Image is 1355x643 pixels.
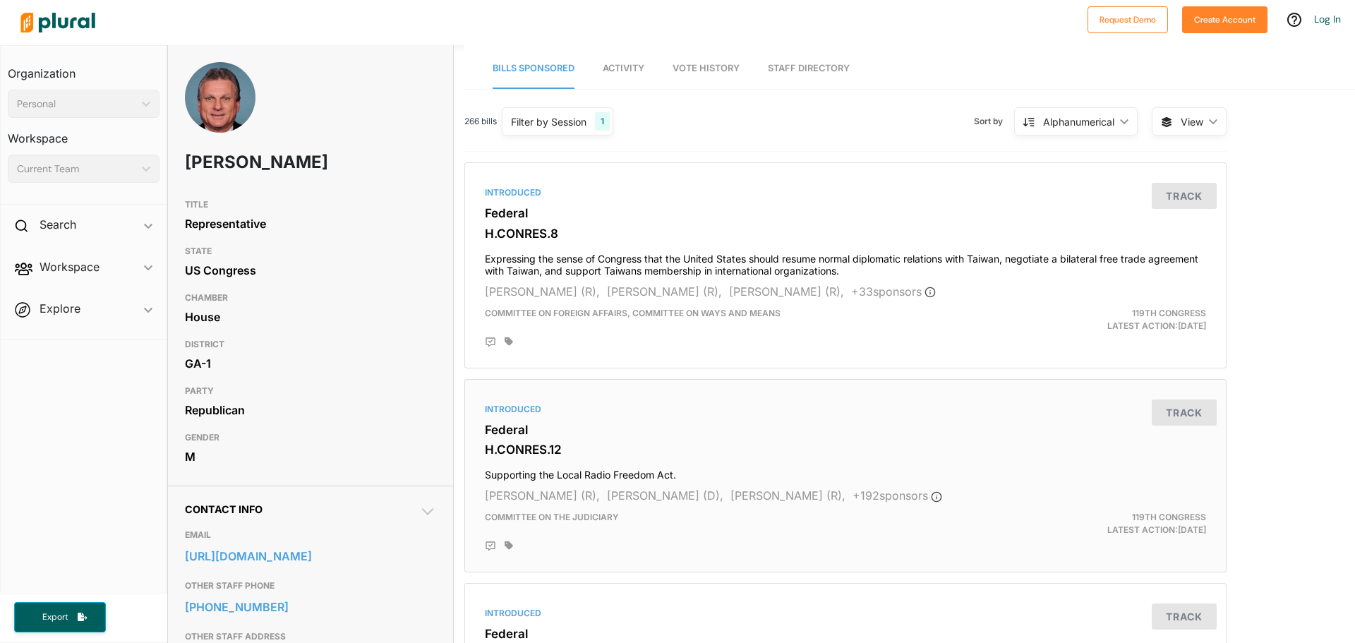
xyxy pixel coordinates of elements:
span: Bills Sponsored [493,63,574,73]
span: [PERSON_NAME] (R), [485,488,600,503]
h3: DISTRICT [185,336,436,353]
h3: PARTY [185,383,436,399]
span: [PERSON_NAME] (R), [730,488,845,503]
h2: Search [40,217,76,232]
a: Request Demo [1088,11,1168,26]
div: Introduced [485,607,1206,620]
a: Activity [603,49,644,89]
div: Filter by Session [511,114,586,129]
div: Republican [185,399,436,421]
span: [PERSON_NAME] (R), [607,284,722,299]
span: Vote History [673,63,740,73]
h3: GENDER [185,429,436,446]
div: 1 [595,112,610,131]
h3: Federal [485,206,1206,220]
div: Latest Action: [DATE] [969,511,1217,536]
h3: Organization [8,53,159,84]
div: House [185,306,436,327]
span: + 192 sponsor s [853,488,942,503]
div: Latest Action: [DATE] [969,307,1217,332]
button: Track [1152,603,1217,630]
div: Add tags [505,337,513,347]
h3: TITLE [185,196,436,213]
a: Log In [1314,13,1341,25]
span: Activity [603,63,644,73]
span: Committee on the Judiciary [485,512,619,522]
h3: Workspace [8,118,159,149]
span: [PERSON_NAME] (D), [607,488,723,503]
button: Request Demo [1088,6,1168,33]
div: Introduced [485,186,1206,199]
div: Add tags [505,541,513,551]
div: Representative [185,213,436,234]
h4: Supporting the Local Radio Freedom Act. [485,462,1206,481]
span: Export [32,611,78,623]
div: Personal [17,97,136,112]
a: Bills Sponsored [493,49,574,89]
span: [PERSON_NAME] (R), [729,284,844,299]
span: + 33 sponsor s [851,284,936,299]
span: Sort by [974,115,1014,128]
div: US Congress [185,260,436,281]
h3: H.CONRES.8 [485,227,1206,241]
div: Introduced [485,403,1206,416]
a: [URL][DOMAIN_NAME] [185,546,436,567]
div: M [185,446,436,467]
span: Committee on Foreign Affairs, Committee on Ways and Means [485,308,781,318]
div: Add Position Statement [485,541,496,552]
div: Add Position Statement [485,337,496,348]
button: Track [1152,183,1217,209]
span: 119th Congress [1132,308,1206,318]
span: 266 bills [464,115,497,128]
h3: CHAMBER [185,289,436,306]
div: Current Team [17,162,136,176]
a: [PHONE_NUMBER] [185,596,436,618]
span: View [1181,114,1203,129]
span: 119th Congress [1132,512,1206,522]
h1: [PERSON_NAME] [185,141,335,184]
div: GA-1 [185,353,436,374]
span: Contact Info [185,503,263,515]
button: Create Account [1182,6,1267,33]
div: Alphanumerical [1043,114,1114,129]
h4: Expressing the sense of Congress that the United States should resume normal diplomatic relations... [485,246,1206,277]
button: Track [1152,399,1217,426]
a: Staff Directory [768,49,850,89]
a: Vote History [673,49,740,89]
button: Export [14,602,106,632]
h3: OTHER STAFF PHONE [185,577,436,594]
h3: EMAIL [185,527,436,543]
a: Create Account [1182,11,1267,26]
h3: H.CONRES.12 [485,443,1206,457]
h3: STATE [185,243,436,260]
h3: Federal [485,627,1206,641]
img: Headshot of Buddy Carter [185,62,255,148]
h3: Federal [485,423,1206,437]
span: [PERSON_NAME] (R), [485,284,600,299]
